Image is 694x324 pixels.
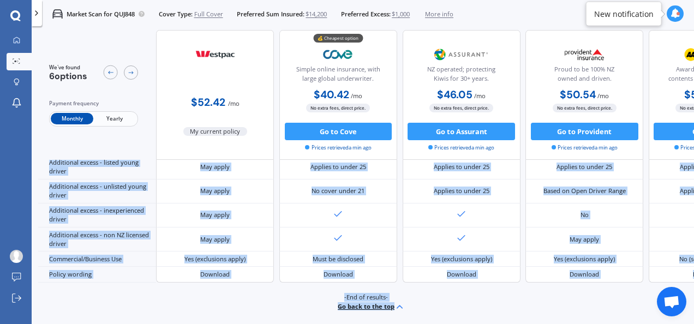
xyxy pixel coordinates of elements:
[351,92,362,100] span: / mo
[428,144,494,152] span: Prices retrieved a min ago
[433,44,490,65] img: Assurant.png
[437,88,472,101] b: $46.05
[410,65,512,87] div: NZ operated; protecting Kiwis for 30+ years.
[447,270,476,278] a: Download
[38,227,156,251] div: Additional excess - non NZ licensed driver
[228,99,240,107] span: / mo
[38,155,156,179] div: Additional excess - listed young driver
[392,10,410,19] span: $1,000
[581,211,589,219] div: No
[38,203,156,227] div: Additional excess - inexperienced driver
[554,255,615,263] div: Yes (exclusions apply)
[314,88,349,101] b: $40.42
[553,104,617,112] span: No extra fees, direct price.
[49,99,138,108] div: Payment frequency
[555,44,613,65] img: Provident.png
[597,92,609,100] span: / mo
[52,9,63,19] img: car.f15378c7a67c060ca3f3.svg
[187,44,244,65] img: Wespac.png
[38,251,156,267] div: Commercial/Business Use
[200,235,230,244] div: May apply
[344,293,388,302] span: -End of results-
[429,104,493,112] span: No extra fees, direct price.
[51,113,93,125] span: Monthly
[38,267,156,282] div: Policy wording
[237,10,304,19] span: Preferred Sum Insured:
[310,163,366,171] div: Applies to under 25
[38,179,156,203] div: Additional excess - unlisted young driver
[570,235,599,244] div: May apply
[306,10,327,19] span: $14,200
[552,144,618,152] span: Prices retrieved a min ago
[313,34,363,43] div: 💰 Cheapest option
[570,270,599,278] a: Download
[191,95,225,109] b: $52.42
[159,10,193,19] span: Cover Type:
[200,163,230,171] div: May apply
[543,187,626,195] div: Based on Open Driver Range
[425,10,453,19] span: More info
[560,88,596,101] b: $50.54
[200,270,230,278] a: Download
[183,127,248,136] span: My current policy
[474,92,486,100] span: / mo
[338,302,405,312] button: Go back to the top
[200,187,230,195] div: May apply
[324,270,353,278] a: Download
[287,65,390,87] div: Simple online insurance, with large global underwriter.
[49,70,87,82] span: 6 options
[312,187,364,195] div: No cover under 21
[657,287,686,316] div: Open chat
[93,113,136,125] span: Yearly
[408,123,515,140] button: Go to Assurant
[10,250,23,263] img: picture
[309,44,367,65] img: Cove.webp
[49,64,87,71] span: We've found
[341,10,391,19] span: Preferred Excess:
[194,10,223,19] span: Full Cover
[594,8,654,19] div: New notification
[533,65,636,87] div: Proud to be 100% NZ owned and driven.
[305,144,371,152] span: Prices retrieved a min ago
[306,104,370,112] span: No extra fees, direct price.
[434,187,489,195] div: Applies to under 25
[184,255,246,263] div: Yes (exclusions apply)
[200,211,230,219] div: May apply
[531,123,638,140] button: Go to Provident
[313,255,363,263] div: Must be disclosed
[557,163,612,171] div: Applies to under 25
[67,10,135,19] p: Market Scan for QUJ848
[431,255,492,263] div: Yes (exclusions apply)
[285,123,392,140] button: Go to Cove
[434,163,489,171] div: Applies to under 25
